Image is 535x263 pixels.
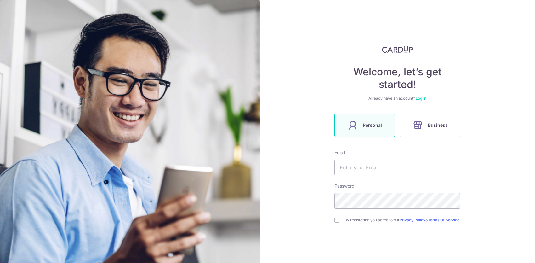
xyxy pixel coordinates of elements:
div: Already have an account? [334,96,460,101]
a: Log in [416,96,426,101]
label: By registering you agree to our & [344,218,460,223]
a: Personal [332,114,397,137]
h4: Welcome, let’s get started! [334,66,460,91]
a: Privacy Policy [400,218,425,222]
iframe: reCAPTCHA [350,235,445,260]
label: Email [334,149,345,156]
label: Password [334,183,355,189]
a: Terms Of Service [428,218,459,222]
span: Personal [363,121,382,129]
a: Business [397,114,463,137]
input: Enter your Email [334,160,460,175]
img: CardUp Logo [382,45,413,53]
span: Business [428,121,448,129]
